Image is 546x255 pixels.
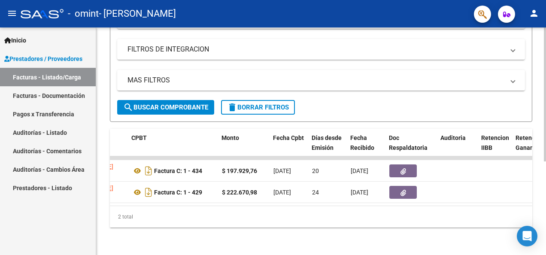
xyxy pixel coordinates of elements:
span: Monto [221,134,239,141]
span: - omint [68,4,99,23]
datatable-header-cell: Auditoria [437,129,478,167]
datatable-header-cell: Doc Respaldatoria [385,129,437,167]
span: Auditoria [440,134,466,141]
span: [DATE] [351,167,368,174]
span: Fecha Cpbt [273,134,304,141]
span: Borrar Filtros [227,103,289,111]
span: Fecha Recibido [350,134,374,151]
datatable-header-cell: Días desde Emisión [308,129,347,167]
button: Borrar Filtros [221,100,295,115]
strong: Factura C: 1 - 429 [154,189,202,196]
mat-icon: person [529,8,539,18]
mat-icon: delete [227,102,237,112]
datatable-header-cell: Monto [218,129,270,167]
datatable-header-cell: Fecha Cpbt [270,129,308,167]
button: Buscar Comprobante [117,100,214,115]
div: Open Intercom Messenger [517,226,537,246]
span: CPBT [131,134,147,141]
span: Retención Ganancias [516,134,545,151]
span: [DATE] [351,189,368,196]
div: 2 total [110,206,532,228]
mat-icon: search [123,102,133,112]
strong: $ 197.929,76 [222,167,257,174]
span: Prestadores / Proveedores [4,54,82,64]
mat-expansion-panel-header: FILTROS DE INTEGRACION [117,39,525,60]
i: Descargar documento [143,185,154,199]
span: - [PERSON_NAME] [99,4,176,23]
span: Inicio [4,36,26,45]
strong: $ 222.670,98 [222,189,257,196]
span: Días desde Emisión [312,134,342,151]
span: 24 [312,189,319,196]
mat-icon: menu [7,8,17,18]
i: Descargar documento [143,164,154,178]
span: [DATE] [273,167,291,174]
datatable-header-cell: Fecha Recibido [347,129,385,167]
span: Doc Respaldatoria [389,134,428,151]
span: Retencion IIBB [481,134,509,151]
strong: Factura C: 1 - 434 [154,167,202,174]
span: Buscar Comprobante [123,103,208,111]
datatable-header-cell: Retencion IIBB [478,129,512,167]
span: [DATE] [273,189,291,196]
mat-panel-title: MAS FILTROS [127,76,504,85]
mat-panel-title: FILTROS DE INTEGRACION [127,45,504,54]
span: 20 [312,167,319,174]
datatable-header-cell: CPBT [128,129,218,167]
mat-expansion-panel-header: MAS FILTROS [117,70,525,91]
